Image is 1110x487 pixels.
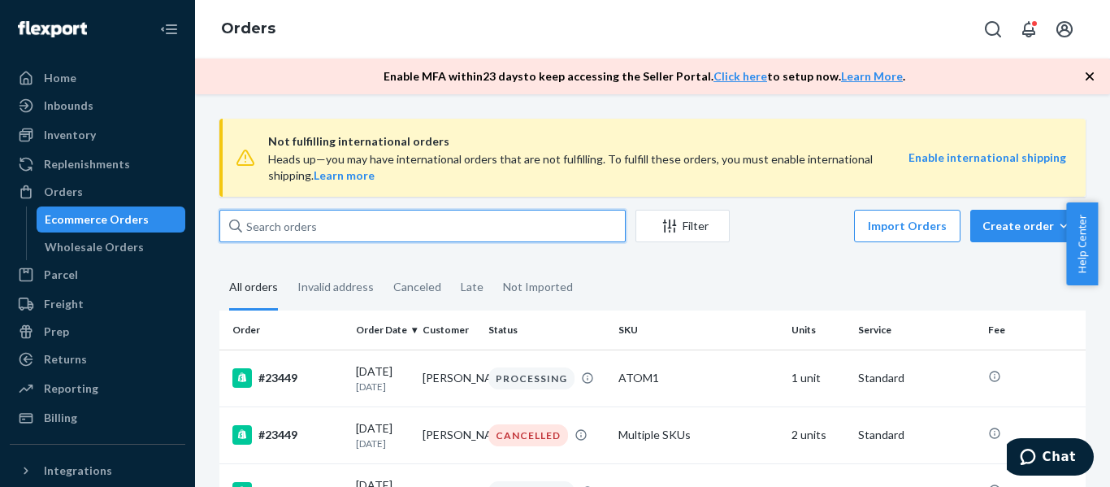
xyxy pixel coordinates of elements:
div: Inbounds [44,98,93,114]
div: Late [461,266,483,308]
ol: breadcrumbs [208,6,288,53]
div: Ecommerce Orders [45,211,149,228]
th: Order Date [349,311,416,350]
a: Click here [713,69,767,83]
a: Inbounds [10,93,185,119]
div: Freight [44,296,84,312]
div: #23449 [232,368,343,388]
a: Enable international shipping [908,150,1066,164]
div: Invalid address [297,266,374,308]
button: Open Search Box [977,13,1009,46]
div: Home [44,70,76,86]
div: CANCELLED [488,424,568,446]
div: Filter [636,218,729,234]
div: Parcel [44,267,78,283]
a: Inventory [10,122,185,148]
p: Standard [858,427,975,443]
span: Heads up—you may have international orders that are not fulfilling. To fulfill these orders, you ... [268,152,873,182]
p: [DATE] [356,437,410,450]
a: Home [10,65,185,91]
td: 2 units [785,407,852,463]
div: ATOM1 [618,370,778,386]
td: Multiple SKUs [612,407,785,463]
div: Orders [44,184,83,200]
div: Customer [423,323,476,337]
div: Billing [44,410,77,426]
div: Wholesale Orders [45,239,144,255]
div: Returns [44,351,87,367]
button: Open account menu [1048,13,1081,46]
th: Units [785,311,852,350]
div: All orders [229,266,278,311]
th: Order [219,311,349,350]
th: SKU [612,311,785,350]
a: Billing [10,405,185,431]
div: Prep [44,324,69,340]
div: PROCESSING [488,367,575,389]
img: Flexport logo [18,21,87,37]
a: Prep [10,319,185,345]
button: Create order [970,210,1086,242]
a: Orders [10,179,185,205]
a: Reporting [10,376,185,402]
button: Integrations [10,458,185,484]
a: Wholesale Orders [37,234,186,260]
th: Fee [982,311,1086,350]
span: Not fulfilling international orders [268,132,908,151]
button: Import Orders [854,210,960,242]
td: 1 unit [785,350,852,407]
input: Search orders [219,210,626,242]
div: #23449 [232,425,343,445]
p: [DATE] [356,380,410,394]
a: Orders [221,20,275,37]
button: Open notifications [1012,13,1045,46]
button: Help Center [1066,202,1098,285]
th: Status [482,311,612,350]
a: Learn more [314,168,375,182]
button: Close Navigation [153,13,185,46]
td: [PERSON_NAME] [416,407,483,463]
p: Enable MFA within 23 days to keep accessing the Seller Portal. to setup now. . [384,68,905,85]
button: Filter [635,210,730,242]
div: Integrations [44,463,112,479]
a: Returns [10,346,185,372]
div: Create order [982,218,1073,234]
div: Inventory [44,127,96,143]
div: [DATE] [356,363,410,394]
td: [PERSON_NAME] [416,350,483,407]
div: Canceled [393,266,441,308]
iframe: Opens a widget where you can chat to one of our agents [1007,438,1094,479]
div: [DATE] [356,420,410,450]
div: Not Imported [503,266,573,308]
a: Replenishments [10,151,185,177]
a: Learn More [841,69,903,83]
div: Reporting [44,380,98,397]
a: Ecommerce Orders [37,207,186,233]
a: Freight [10,291,185,317]
th: Service [852,311,982,350]
div: Replenishments [44,156,130,172]
a: Parcel [10,262,185,288]
p: Standard [858,370,975,386]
